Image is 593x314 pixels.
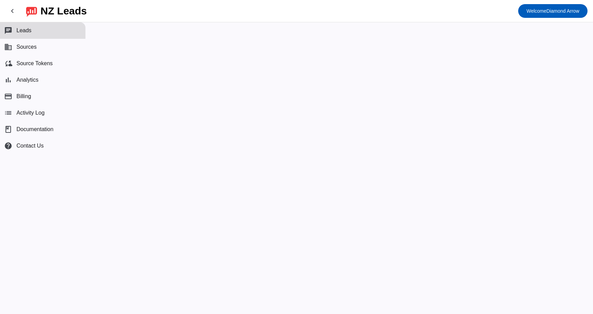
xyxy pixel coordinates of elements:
[4,92,12,101] mat-icon: payment
[16,60,53,67] span: Source Tokens
[518,4,588,18] button: WelcomeDiamond Arrow
[40,6,87,16] div: NZ Leads
[16,27,32,34] span: Leads
[4,26,12,35] mat-icon: chat
[8,7,16,15] mat-icon: chevron_left
[16,77,38,83] span: Analytics
[526,8,546,14] span: Welcome
[16,44,37,50] span: Sources
[4,125,12,133] span: book
[16,110,45,116] span: Activity Log
[526,6,579,16] span: Diamond Arrow
[16,143,44,149] span: Contact Us
[4,59,12,68] mat-icon: cloud_sync
[26,5,37,17] img: logo
[16,93,31,100] span: Billing
[4,142,12,150] mat-icon: help
[4,43,12,51] mat-icon: business
[4,76,12,84] mat-icon: bar_chart
[16,126,54,132] span: Documentation
[4,109,12,117] mat-icon: list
